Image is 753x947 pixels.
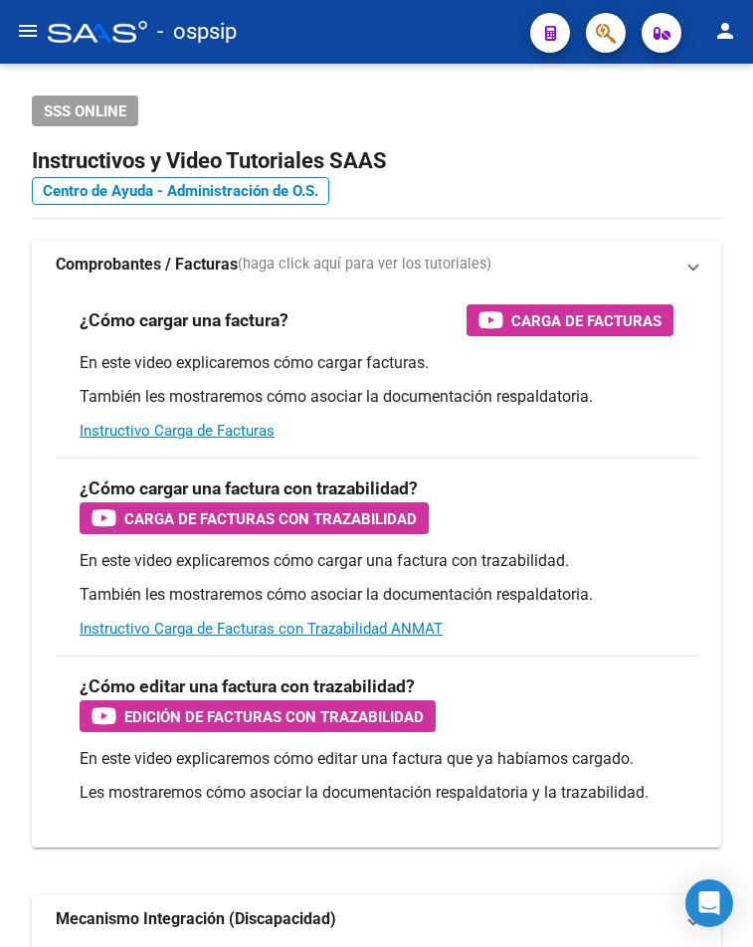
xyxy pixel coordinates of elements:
mat-icon: menu [16,19,40,43]
mat-icon: person [713,19,737,43]
mat-expansion-panel-header: Comprobantes / Facturas(haga click aquí para ver los tutoriales) [32,241,721,288]
mat-expansion-panel-header: Mecanismo Integración (Discapacidad) [32,895,721,943]
a: Instructivo Carga de Facturas con Trazabilidad ANMAT [80,620,443,638]
strong: Comprobantes / Facturas [56,254,238,276]
strong: Mecanismo Integración (Discapacidad) [56,908,336,930]
p: También les mostraremos cómo asociar la documentación respaldatoria. [80,386,673,408]
span: SSS ONLINE [44,102,126,120]
button: Carga de Facturas con Trazabilidad [80,502,429,534]
span: (haga click aquí para ver los tutoriales) [238,254,491,276]
div: Comprobantes / Facturas(haga click aquí para ver los tutoriales) [32,288,721,848]
h3: ¿Cómo editar una factura con trazabilidad? [80,672,415,700]
a: Centro de Ayuda - Administración de O.S. [32,177,329,205]
span: Edición de Facturas con Trazabilidad [124,704,424,729]
p: También les mostraremos cómo asociar la documentación respaldatoria. [80,584,673,606]
button: Edición de Facturas con Trazabilidad [80,700,436,732]
span: - ospsip [157,10,237,54]
button: Carga de Facturas [467,304,673,336]
span: Carga de Facturas [511,308,661,333]
p: En este video explicaremos cómo cargar facturas. [80,352,673,374]
span: Carga de Facturas con Trazabilidad [124,506,417,531]
p: En este video explicaremos cómo editar una factura que ya habíamos cargado. [80,748,673,770]
h3: ¿Cómo cargar una factura? [80,306,288,334]
h2: Instructivos y Video Tutoriales SAAS [32,142,721,180]
div: Open Intercom Messenger [685,879,733,927]
a: Instructivo Carga de Facturas [80,422,275,440]
button: SSS ONLINE [32,95,138,126]
p: En este video explicaremos cómo cargar una factura con trazabilidad. [80,550,673,572]
p: Les mostraremos cómo asociar la documentación respaldatoria y la trazabilidad. [80,782,673,804]
h3: ¿Cómo cargar una factura con trazabilidad? [80,474,418,502]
